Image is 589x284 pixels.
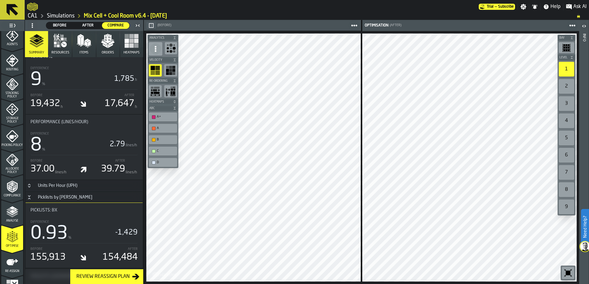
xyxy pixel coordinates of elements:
[550,3,561,10] span: Help
[1,194,23,197] span: Compliance
[559,62,574,77] div: 1
[1,68,23,71] span: Routing
[101,164,125,175] div: 39.79
[115,228,138,238] div: -1,429
[558,181,575,198] div: button-toolbar-undefined
[146,22,156,29] button: button-
[157,115,175,119] div: A+
[128,246,138,251] label: After
[77,23,99,28] span: After
[1,49,23,73] li: menu Routing
[28,13,38,19] a: link-to-/wh/i/76e2a128-1b54-4d66-80d4-05ae4c277723
[1,175,23,199] li: menu Compliance
[166,65,176,75] svg: show Visits heatmap
[74,22,102,29] label: button-switch-multi-After
[148,84,163,99] div: button-toolbar-undefined
[166,43,176,53] svg: Show Congestion
[148,107,172,110] span: ABC
[163,84,178,99] div: button-toolbar-undefined
[150,159,176,166] div: D
[70,269,143,284] button: button-Review Reassign Plan
[30,92,43,97] label: Before
[558,112,575,129] div: button-toolbar-undefined
[55,170,67,175] span: lines/h
[157,23,171,27] span: (Before)
[61,105,63,109] span: h
[558,54,575,61] button: button-
[30,131,49,136] label: Difference
[115,158,125,163] label: After
[157,126,175,130] div: A
[26,183,33,188] button: Button-Units Per Hour (UPH)-closed
[126,170,137,175] span: lines/h
[157,160,175,164] div: D
[1,167,23,174] span: Allocate Policy
[30,164,55,175] div: 37.00
[30,208,138,213] div: Title
[84,13,167,19] a: link-to-/wh/i/76e2a128-1b54-4d66-80d4-05ae4c277723/simulations/c96fe111-c6f0-4531-ba0e-de7d2643438d
[1,24,23,48] li: menu Agents
[558,56,569,59] span: Level
[68,236,71,240] span: %
[150,148,176,154] div: C
[42,82,45,86] span: %
[148,268,182,280] a: logo-header
[529,4,540,10] label: button-toggle-Notifications
[166,86,176,96] svg: show applied reorders heatmap
[124,51,140,55] span: Heatmaps
[30,219,49,224] label: Difference
[579,20,589,284] header: Info
[30,71,112,89] div: 9
[104,23,127,28] span: Compare
[559,148,574,163] div: 6
[1,43,23,46] span: Agents
[150,125,176,132] div: A
[102,22,130,29] label: button-switch-multi-Compare
[558,36,569,40] span: Bay
[561,266,575,280] div: button-toolbar-undefined
[30,120,138,124] div: Title
[26,203,143,268] div: stat-Picklists: BX
[79,51,88,55] span: Items
[148,36,172,40] span: Analytics
[558,129,575,147] div: button-toolbar-undefined
[558,61,575,78] div: button-toolbar-undefined
[133,22,142,29] label: button-toggle-Close me
[30,65,49,70] label: Difference
[150,65,160,75] svg: show ABC heatmap
[30,252,66,263] div: 155,913
[1,244,23,248] span: Optimise
[563,3,589,10] label: button-toggle-Ask AI
[26,180,143,191] h3: title-section-Units Per Hour (UPH)
[1,74,23,99] li: menu Stacking Policy
[148,35,178,41] button: button-
[558,147,575,164] div: button-toolbar-undefined
[47,13,75,19] a: link-to-/wh/i/76e2a128-1b54-4d66-80d4-05ae4c277723
[49,23,71,28] span: Before
[559,199,574,214] div: 9
[148,111,178,123] div: button-toolbar-undefined
[26,49,143,114] div: stat-Total Time
[558,35,575,41] button: button-
[103,252,138,263] div: 154,484
[74,273,132,280] div: Review Reassign Plan
[150,136,176,143] div: B
[1,270,23,273] span: Re-assign
[148,123,178,134] div: button-toolbar-undefined
[1,144,23,147] span: Picking Policy
[1,21,23,30] label: button-toggle-Toggle Full Menu
[479,4,515,10] a: link-to-/wh/i/76e2a128-1b54-4d66-80d4-05ae4c277723/pricing/
[29,51,44,55] span: Summary
[150,114,176,120] div: A+
[495,5,497,9] span: —
[559,131,574,145] div: 5
[580,21,588,32] label: button-toggle-Open
[1,124,23,149] li: menu Picking Policy
[1,92,23,98] span: Stacking Policy
[558,164,575,181] div: button-toolbar-undefined
[559,165,574,180] div: 7
[26,115,143,179] div: stat-Performance (Lines/hour)
[364,23,388,28] div: Optimisation
[164,41,178,57] div: button-toolbar-undefined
